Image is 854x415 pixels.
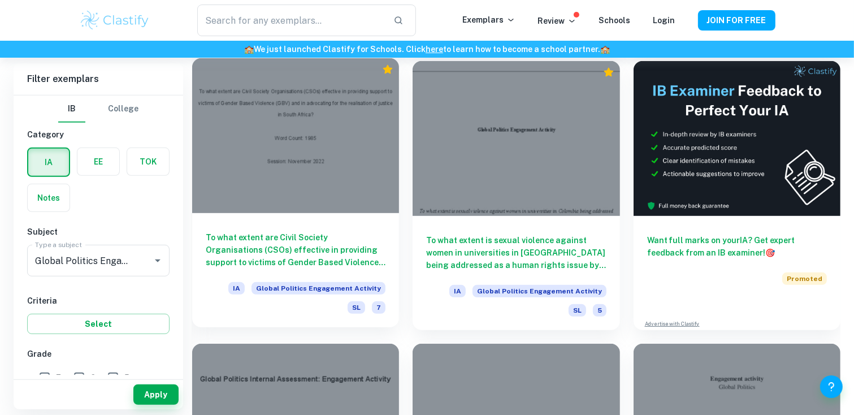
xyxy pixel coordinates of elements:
span: Global Politics Engagement Activity [252,282,385,295]
span: 6 [90,371,96,384]
a: Want full marks on yourIA? Get expert feedback from an IB examiner!PromotedAdvertise with Clastify [634,61,840,331]
button: IB [58,96,85,123]
span: 🏫 [600,45,610,54]
span: Global Politics Engagement Activity [472,285,606,297]
span: IA [228,282,245,295]
span: 7 [372,301,385,314]
h6: Filter exemplars [14,63,183,95]
button: Select [27,314,170,334]
a: To what extent are Civil Society Organisations (CSOs) effective in providing support to victims o... [192,61,399,331]
span: SL [569,304,586,317]
span: IA [449,285,466,297]
span: Promoted [782,273,827,285]
h6: To what extent are Civil Society Organisations (CSOs) effective in providing support to victims o... [206,231,385,269]
img: Thumbnail [634,61,840,217]
h6: We just launched Clastify for Schools. Click to learn how to become a school partner. [2,43,852,55]
h6: Criteria [27,295,170,307]
input: Search for any exemplars... [197,5,384,36]
h6: Grade [27,348,170,360]
h6: To what extent is sexual violence against women in universities in [GEOGRAPHIC_DATA] being addres... [426,234,606,271]
p: Review [538,15,576,27]
div: Premium [382,64,393,75]
p: Exemplars [463,14,515,26]
a: Schools [599,16,631,25]
button: Open [150,253,166,269]
button: JOIN FOR FREE [698,10,775,31]
div: Filter type choice [58,96,138,123]
div: Premium [603,67,614,78]
a: Login [653,16,675,25]
span: 🎯 [766,248,775,257]
button: Notes [28,184,70,211]
button: IA [28,149,69,176]
h6: Subject [27,226,170,238]
button: Apply [133,384,179,405]
button: TOK [127,148,169,175]
button: EE [77,148,119,175]
h6: Want full marks on your IA ? Get expert feedback from an IB examiner! [647,234,827,259]
label: Type a subject [35,240,82,249]
img: Clastify logo [79,9,151,32]
span: 7 [56,371,61,384]
h6: Category [27,128,170,141]
span: 🏫 [244,45,254,54]
a: here [426,45,443,54]
span: SL [348,301,365,314]
a: Advertise with Clastify [645,320,700,328]
button: Help and Feedback [820,375,843,398]
button: College [108,96,138,123]
a: To what extent is sexual violence against women in universities in [GEOGRAPHIC_DATA] being addres... [413,61,619,331]
span: 5 [124,371,129,384]
span: 5 [593,304,606,317]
